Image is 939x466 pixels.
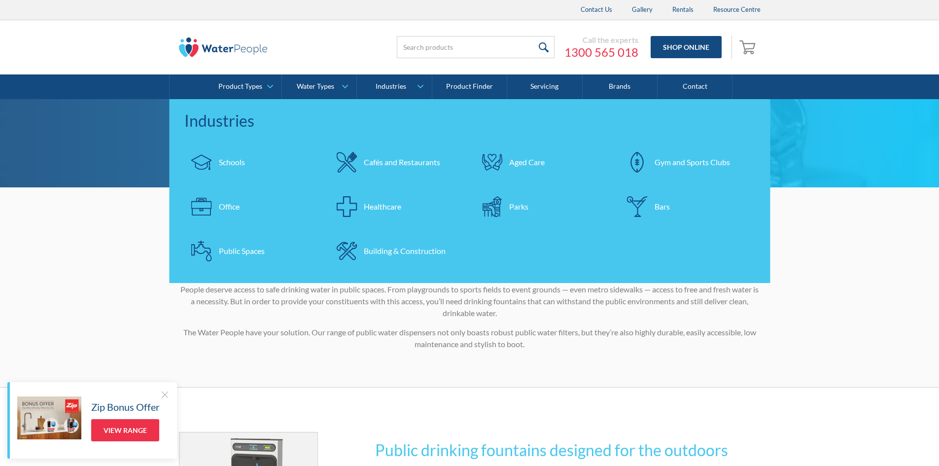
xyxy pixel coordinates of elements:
[179,284,761,319] p: People deserve access to safe drinking water in public spaces. From playgrounds to sports fields ...
[207,74,281,99] a: Product Types
[170,99,770,283] nav: Industries
[860,417,939,466] iframe: podium webchat widget bubble
[583,74,658,99] a: Brands
[329,145,465,179] a: Cafés and Restaurants
[219,156,245,168] div: Schools
[739,39,758,55] img: shopping cart
[184,234,320,268] a: Public Spaces
[658,74,732,99] a: Contact
[564,45,638,60] a: 1300 565 018
[737,36,761,59] a: Open empty cart
[357,74,431,99] a: Industries
[655,201,670,213] div: Bars
[564,35,638,45] div: Call the experts
[376,82,406,91] div: Industries
[17,396,81,439] img: Zip Bonus Offer
[364,245,446,257] div: Building & Construction
[179,326,761,350] p: The Water People have your solution. Our range of public water dispensers not only boasts robust ...
[475,189,610,224] a: Parks
[397,36,555,58] input: Search products
[91,399,160,414] h5: Zip Bonus Offer
[297,82,334,91] div: Water Types
[184,145,320,179] a: Schools
[218,82,262,91] div: Product Types
[219,201,240,213] div: Office
[364,156,440,168] div: Cafés and Restaurants
[651,36,722,58] a: Shop Online
[655,156,730,168] div: Gym and Sports Clubs
[179,37,268,57] img: The Water People
[771,311,939,429] iframe: podium webchat widget prompt
[509,156,545,168] div: Aged Care
[184,109,756,133] div: Industries
[620,145,756,179] a: Gym and Sports Clubs
[91,419,159,441] a: View Range
[432,74,507,99] a: Product Finder
[219,245,265,257] div: Public Spaces
[364,201,401,213] div: Healthcare
[620,189,756,224] a: Bars
[507,74,582,99] a: Servicing
[329,189,465,224] a: Healthcare
[509,201,528,213] div: Parks
[184,189,320,224] a: Office
[282,74,356,99] a: Water Types
[475,145,610,179] a: Aged Care
[375,438,760,462] h2: Public drinking fountains designed for the outdoors
[329,234,465,268] a: Building & Construction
